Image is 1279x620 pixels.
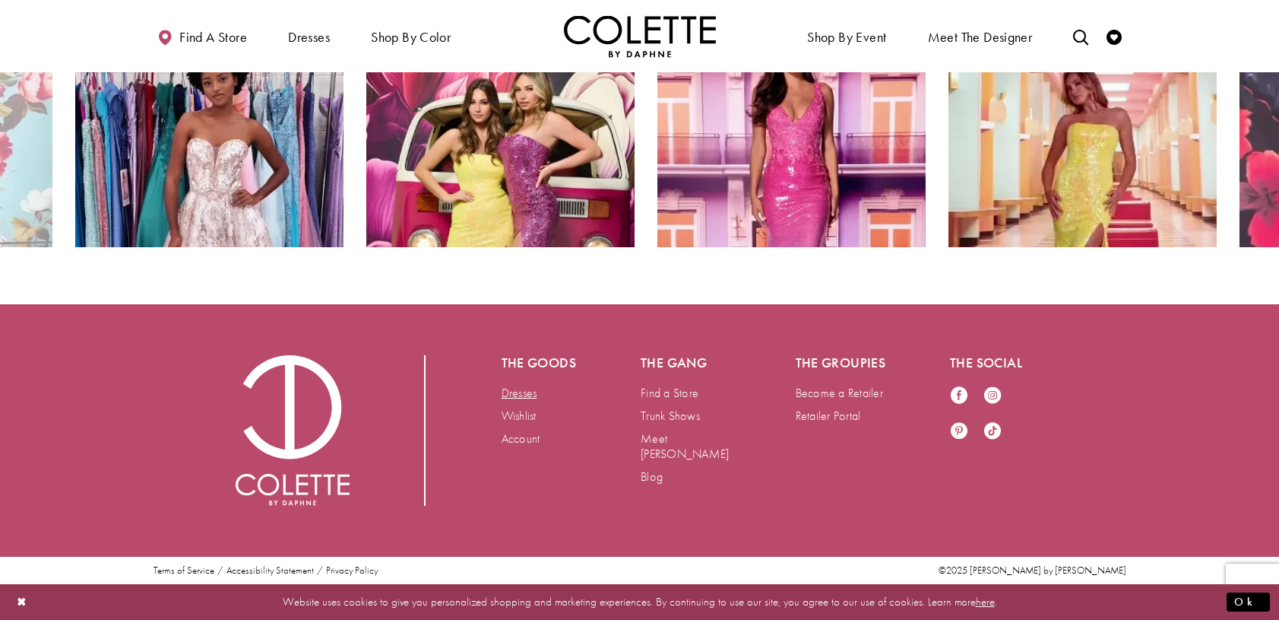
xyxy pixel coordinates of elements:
[641,469,663,485] a: Blog
[371,30,451,45] span: Shop by color
[641,431,729,462] a: Meet [PERSON_NAME]
[950,355,1044,370] h5: The social
[502,385,537,401] a: Dresses
[154,565,214,576] a: Terms of Service
[1227,593,1270,612] button: Submit Dialog
[641,385,698,401] a: Find a Store
[326,565,378,576] a: Privacy Policy
[641,408,700,424] a: Trunk Shows
[1103,15,1125,57] a: Check Wishlist
[147,565,384,576] ul: Post footer menu
[154,15,251,57] a: Find a store
[284,15,334,57] span: Dresses
[564,15,716,57] a: Visit Home Page
[796,385,883,401] a: Become a Retailer
[502,408,537,424] a: Wishlist
[226,565,314,576] a: Accessibility Statement
[109,592,1170,612] p: Website uses cookies to give you personalized shopping and marketing experiences. By continuing t...
[1069,15,1092,57] a: Toggle search
[564,15,716,57] img: Colette by Daphne
[950,386,968,406] a: Visit our Facebook - Opens in new tab
[179,30,247,45] span: Find a store
[502,431,540,447] a: Account
[367,15,454,57] span: Shop by color
[641,355,735,370] h5: The gang
[288,30,330,45] span: Dresses
[939,564,1126,577] span: ©2025 [PERSON_NAME] by [PERSON_NAME]
[928,30,1033,45] span: Meet the designer
[950,421,968,442] a: Visit our Pinterest - Opens in new tab
[796,408,861,424] a: Retailer Portal
[803,15,890,57] span: Shop By Event
[502,355,581,370] h5: The goods
[807,30,886,45] span: Shop By Event
[9,589,35,615] button: Close Dialog
[983,421,1002,442] a: Visit our TikTok - Opens in new tab
[942,378,1024,450] ul: Follow us
[236,355,350,506] img: Colette by Daphne
[983,386,1002,406] a: Visit our Instagram - Opens in new tab
[236,355,350,506] a: Visit Colette by Daphne Homepage
[976,594,995,609] a: here
[796,355,890,370] h5: The groupies
[924,15,1037,57] a: Meet the designer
